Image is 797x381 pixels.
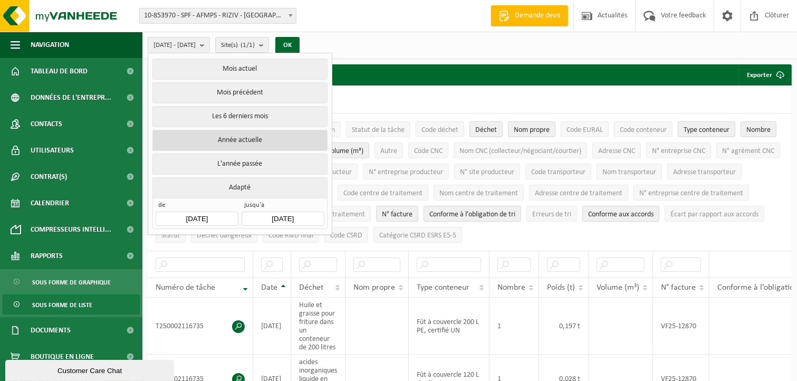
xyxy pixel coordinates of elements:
[439,189,518,197] span: Nom centre de traitement
[512,11,563,21] span: Demande devis
[152,59,327,80] button: Mois actuel
[152,130,327,151] button: Année actuelle
[31,216,111,243] span: Compresseurs intelli...
[375,142,403,158] button: AutreAutre: Activate to sort
[299,283,323,292] span: Déchet
[597,283,639,292] span: Volume (m³)
[582,206,659,222] button: Conforme aux accords : Activate to sort
[434,185,524,201] button: Nom centre de traitementNom centre de traitement: Activate to sort
[514,126,550,134] span: Nom propre
[191,227,257,243] button: Déchet dangereux : Activate to sort
[417,283,469,292] span: Type conteneur
[353,283,395,292] span: Nom propre
[241,42,255,49] count: (1/1)
[31,84,111,111] span: Données de l'entrepr...
[156,201,238,212] span: de
[602,168,656,176] span: Nom transporteur
[508,121,555,137] button: Nom propreNom propre: Activate to sort
[153,37,196,53] span: [DATE] - [DATE]
[3,294,140,315] a: Sous forme de liste
[678,121,735,137] button: Type conteneurType conteneur: Activate to sort
[409,298,489,355] td: Fût à couvercle 200 L PE, certifié UN
[667,164,742,179] button: Adresse transporteurAdresse transporteur: Activate to sort
[652,147,705,155] span: N° entreprise CNC
[746,126,771,134] span: Nombre
[363,164,449,179] button: N° entreprise producteurN° entreprise producteur: Activate to sort
[598,147,635,155] span: Adresse CNC
[459,147,581,155] span: Nom CNC (collecteur/négociant/courtier)
[429,211,515,218] span: Conforme à l’obligation de tri
[491,5,568,26] a: Demande devis
[414,147,443,155] span: Code CNC
[646,142,711,158] button: N° entreprise CNCN° entreprise CNC: Activate to sort
[639,189,743,197] span: N° entreprise centre de traitement
[5,358,176,381] iframe: chat widget
[242,201,324,212] span: jusqu'à
[152,177,327,198] button: Adapté
[547,283,575,292] span: Poids (t)
[469,121,503,137] button: DéchetDéchet: Activate to sort
[140,8,296,23] span: 10-853970 - SPF - AFMPS - RIZIV - BRUXELLES
[291,298,345,355] td: Huile et graisse pour friture dans un conteneur de 200 litres
[526,206,577,222] button: Erreurs de triErreurs de tri: Activate to sort
[561,121,609,137] button: Code EURALCode EURAL: Activate to sort
[539,298,589,355] td: 0,197 t
[330,232,362,240] span: Code CSRD
[489,298,539,355] td: 1
[152,106,327,127] button: Les 6 derniers mois
[197,232,252,240] span: Déchet dangereux
[369,168,443,176] span: N° entreprise producteur
[597,164,662,179] button: Nom transporteurNom transporteur: Activate to sort
[32,295,92,315] span: Sous forme de liste
[620,126,667,134] span: Code conteneur
[215,37,269,53] button: Site(s)(1/1)
[497,283,525,292] span: Nombre
[741,121,776,137] button: NombreNombre: Activate to sort
[525,164,591,179] button: Code transporteurCode transporteur: Activate to sort
[31,137,74,164] span: Utilisateurs
[661,283,696,292] span: N° facture
[408,142,448,158] button: Code CNCCode CNC: Activate to sort
[460,168,514,176] span: N° site producteur
[716,142,780,158] button: N° agrément CNCN° agrément CNC: Activate to sort
[670,211,758,218] span: Écart par rapport aux accords
[529,185,628,201] button: Adresse centre de traitementAdresse centre de traitement: Activate to sort
[275,37,300,54] button: OK
[346,121,410,137] button: Statut de la tâcheStatut de la tâche: Activate to sort
[738,64,791,85] button: Exporter
[32,272,111,292] span: Sous forme de graphique
[31,32,69,58] span: Navigation
[382,211,412,218] span: N° facture
[633,185,749,201] button: N° entreprise centre de traitementN° entreprise centre de traitement: Activate to sort
[139,8,296,24] span: 10-853970 - SPF - AFMPS - RIZIV - BRUXELLES
[380,147,397,155] span: Autre
[665,206,764,222] button: Écart par rapport aux accordsÉcart par rapport aux accords: Activate to sort
[535,189,622,197] span: Adresse centre de traitement
[31,111,62,137] span: Contacts
[376,206,418,222] button: N° factureN° facture: Activate to sort
[373,227,462,243] button: Catégorie CSRD ESRS E5-5Catégorie CSRD ESRS E5-5: Activate to sort
[31,164,67,190] span: Contrat(s)
[31,317,71,344] span: Documents
[261,283,277,292] span: Date
[152,82,327,103] button: Mois précédent
[566,126,603,134] span: Code EURAL
[454,142,587,158] button: Nom CNC (collecteur/négociant/courtier)Nom CNC (collecteur/négociant/courtier): Activate to sort
[653,298,709,355] td: VF25-12870
[592,142,641,158] button: Adresse CNCAdresse CNC: Activate to sort
[148,298,253,355] td: T250002116735
[31,58,88,84] span: Tableau de bord
[253,298,291,355] td: [DATE]
[588,211,654,218] span: Conforme aux accords
[263,227,319,243] button: Code R&D finalCode R&amp;D final: Activate to sort
[152,154,327,175] button: L'année passée
[156,283,215,292] span: Numéro de tâche
[684,126,729,134] span: Type conteneur
[31,190,69,216] span: Calendrier
[324,227,368,243] button: Code CSRDCode CSRD: Activate to sort
[532,211,571,218] span: Erreurs de tri
[156,227,186,243] button: StatutStatut: Activate to sort
[421,126,458,134] span: Code déchet
[722,147,774,155] span: N° agrément CNC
